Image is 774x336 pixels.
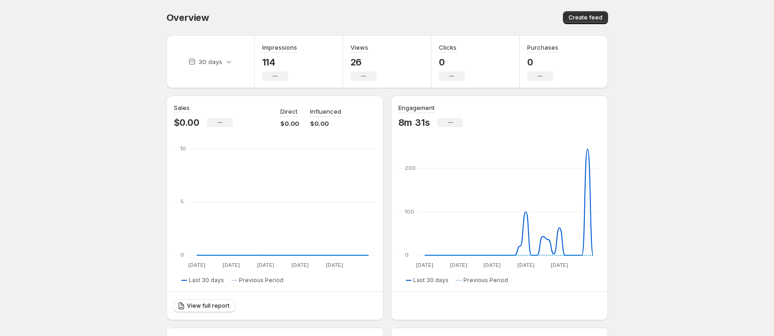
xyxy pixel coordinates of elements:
button: Create feed [563,11,608,24]
text: [DATE] [257,262,274,268]
text: 10 [180,145,186,152]
span: View full report [187,302,230,310]
p: Influenced [310,107,341,116]
text: 0 [405,252,409,258]
p: $0.00 [280,119,299,128]
text: [DATE] [188,262,205,268]
p: 0 [527,57,558,68]
text: 100 [405,208,414,215]
h3: Sales [174,103,190,112]
text: 200 [405,165,416,171]
text: 5 [180,198,184,205]
h3: Views [351,43,368,52]
text: [DATE] [450,262,467,268]
span: Last 30 days [413,277,449,284]
p: 114 [262,57,297,68]
p: 8m 31s [398,117,430,128]
span: Last 30 days [189,277,224,284]
text: [DATE] [551,262,568,268]
h3: Impressions [262,43,297,52]
text: [DATE] [222,262,239,268]
p: 30 days [198,57,222,66]
text: [DATE] [517,262,534,268]
h3: Engagement [398,103,435,112]
h3: Clicks [439,43,456,52]
text: [DATE] [416,262,433,268]
text: [DATE] [325,262,343,268]
p: 26 [351,57,377,68]
p: Direct [280,107,298,116]
span: Previous Period [239,277,284,284]
p: $0.00 [310,119,341,128]
text: [DATE] [291,262,308,268]
span: Create feed [569,14,602,21]
span: Overview [166,12,209,23]
span: Previous Period [463,277,508,284]
p: $0.00 [174,117,199,128]
text: [DATE] [483,262,501,268]
text: 0 [180,252,184,258]
p: 0 [439,57,465,68]
h3: Purchases [527,43,558,52]
a: View full report [174,299,235,312]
